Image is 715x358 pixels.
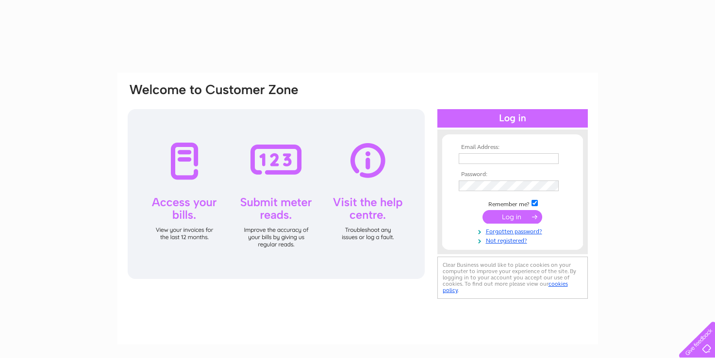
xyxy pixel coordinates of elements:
[482,210,542,224] input: Submit
[459,226,569,235] a: Forgotten password?
[456,144,569,151] th: Email Address:
[437,257,588,299] div: Clear Business would like to place cookies on your computer to improve your experience of the sit...
[459,235,569,244] a: Not registered?
[456,171,569,178] th: Password:
[443,280,568,293] a: cookies policy
[456,198,569,208] td: Remember me?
